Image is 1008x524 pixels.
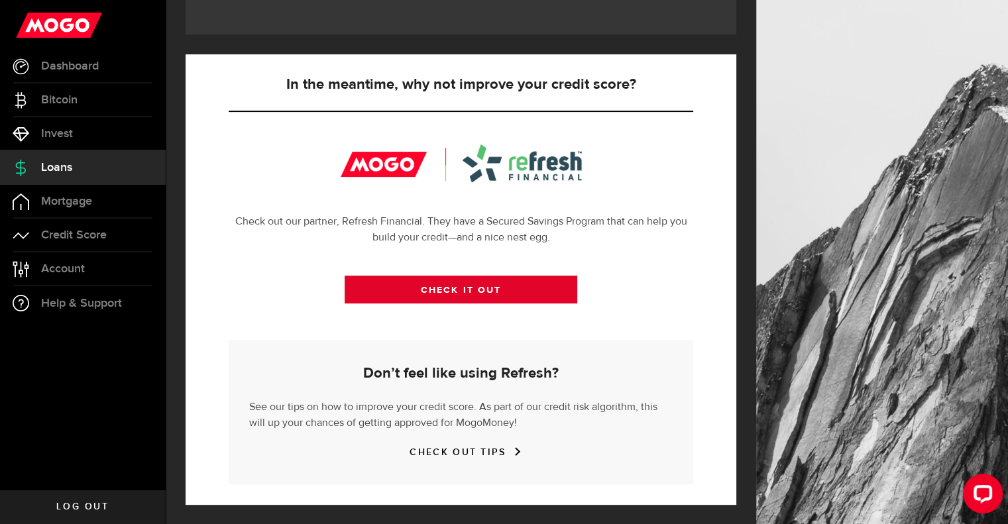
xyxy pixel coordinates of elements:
span: Invest [41,128,73,140]
span: Account [41,263,85,275]
h5: Don’t feel like using Refresh? [249,366,673,382]
span: Mortgage [41,195,92,207]
h5: In the meantime, why not improve your credit score? [229,77,693,93]
a: CHECK IT OUT [345,276,577,303]
a: CHECK OUT TIPS [410,446,512,458]
span: Log out [56,502,109,511]
span: Credit Score [41,229,107,241]
p: See our tips on how to improve your credit score. As part of our credit risk algorithm, this will... [249,396,673,431]
iframe: LiveChat chat widget [952,468,1008,524]
span: Help & Support [41,297,122,309]
span: Loans [41,162,72,174]
span: Bitcoin [41,94,78,106]
p: Check out our partner, Refresh Financial. They have a Secured Savings Program that can help you b... [229,214,693,246]
span: Dashboard [41,60,99,72]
